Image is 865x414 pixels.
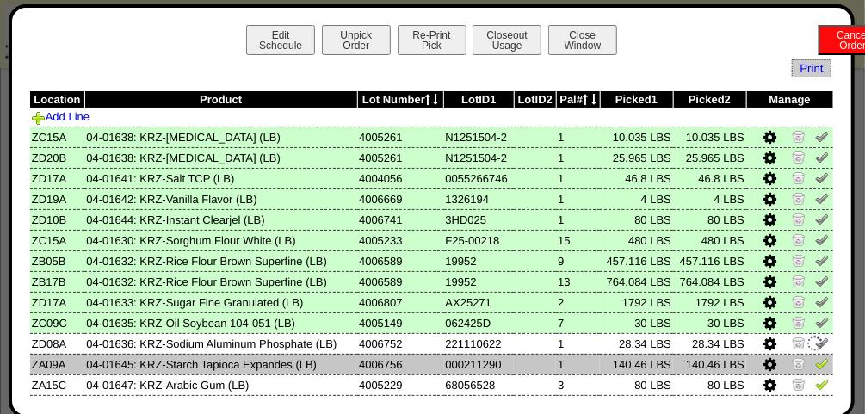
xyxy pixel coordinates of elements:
[600,188,673,209] td: 4 LBS
[30,147,85,168] td: ZD20B
[30,127,85,147] td: ZC15A
[556,147,600,168] td: 1
[30,271,85,292] td: ZB17B
[556,209,600,230] td: 1
[792,212,806,226] img: Zero Item and Verify
[444,91,515,108] th: LotID1
[444,250,515,271] td: 19952
[673,188,746,209] td: 4 LBS
[84,91,357,108] th: Product
[357,374,443,395] td: 4005229
[30,333,85,354] td: ZD08A
[84,127,357,147] td: 04-01638: KRZ-[MEDICAL_DATA] (LB)
[600,209,673,230] td: 80 LBS
[673,127,746,147] td: 10.035 LBS
[673,168,746,188] td: 46.8 LBS
[84,168,357,188] td: 04-01641: KRZ-Salt TCP (LB)
[746,91,833,108] th: Manage
[84,271,357,292] td: 04-01632: KRZ-Rice Flour Brown Superfine (LB)
[673,230,746,250] td: 480 LBS
[84,292,357,312] td: 04-01633: KRZ-Sugar Fine Granulated (LB)
[815,170,829,184] img: Un-Verify Pick
[792,170,806,184] img: Zero Item and Verify
[357,168,443,188] td: 4004056
[30,354,85,374] td: ZA09A
[556,292,600,312] td: 2
[30,209,85,230] td: ZD10B
[32,110,90,123] a: Add Line
[357,333,443,354] td: 4006752
[84,230,357,250] td: 04-01630: KRZ-Sorghum Flour White (LB)
[30,250,85,271] td: ZB05B
[357,312,443,333] td: 4005149
[673,292,746,312] td: 1792 LBS
[792,191,806,205] img: Zero Item and Verify
[600,292,673,312] td: 1792 LBS
[548,25,617,55] button: CloseWindow
[673,147,746,168] td: 25.965 LBS
[30,188,85,209] td: ZD19A
[84,188,357,209] td: 04-01642: KRZ-Vanilla Flavor (LB)
[792,150,806,164] img: Zero Item and Verify
[84,333,357,354] td: 04-01636: KRZ-Sodium Aluminum Phosphate (LB)
[815,129,829,143] img: Un-Verify Pick
[673,354,746,374] td: 140.46 LBS
[556,91,600,108] th: Pal#
[556,168,600,188] td: 1
[673,374,746,395] td: 80 LBS
[600,147,673,168] td: 25.965 LBS
[792,294,806,308] img: Zero Item and Verify
[547,39,619,52] a: CloseWindow
[444,127,515,147] td: N1251504-2
[444,168,515,188] td: 0055266746
[815,253,829,267] img: Un-Verify Pick
[444,230,515,250] td: F25-00218
[600,374,673,395] td: 80 LBS
[673,271,746,292] td: 764.084 LBS
[792,253,806,267] img: Zero Item and Verify
[792,129,806,143] img: Zero Item and Verify
[792,315,806,329] img: Zero Item and Verify
[556,354,600,374] td: 1
[600,354,673,374] td: 140.46 LBS
[357,188,443,209] td: 4006669
[673,209,746,230] td: 80 LBS
[357,271,443,292] td: 4006589
[444,333,515,354] td: 221110622
[815,315,829,329] img: Un-Verify Pick
[556,127,600,147] td: 1
[815,294,829,308] img: Un-Verify Pick
[398,25,466,55] button: Re-PrintPick
[556,333,600,354] td: 1
[815,150,829,164] img: Un-Verify Pick
[444,147,515,168] td: N1251504-2
[673,312,746,333] td: 30 LBS
[815,377,829,391] img: Verify Pick
[84,354,357,374] td: 04-01645: KRZ-Starch Tapioca Expandes (LB)
[246,25,315,55] button: EditSchedule
[357,230,443,250] td: 4005233
[444,354,515,374] td: 000211290
[357,354,443,374] td: 4006756
[357,209,443,230] td: 4006741
[792,356,806,370] img: Zero Item and Verify
[84,147,357,168] td: 04-01638: KRZ-[MEDICAL_DATA] (LB)
[792,232,806,246] img: Zero Item and Verify
[322,25,391,55] button: UnpickOrder
[556,230,600,250] td: 15
[792,59,831,77] a: Print
[600,91,673,108] th: Picked1
[30,168,85,188] td: ZD17A
[556,312,600,333] td: 7
[84,312,357,333] td: 04-01635: KRZ-Oil Soybean 104-051 (LB)
[556,188,600,209] td: 1
[444,188,515,209] td: 1326194
[556,250,600,271] td: 9
[792,377,806,391] img: Zero Item and Verify
[473,25,541,55] button: CloseoutUsage
[600,250,673,271] td: 457.116 LBS
[357,127,443,147] td: 4005261
[30,230,85,250] td: ZC15A
[444,292,515,312] td: AX25271
[30,312,85,333] td: ZC09C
